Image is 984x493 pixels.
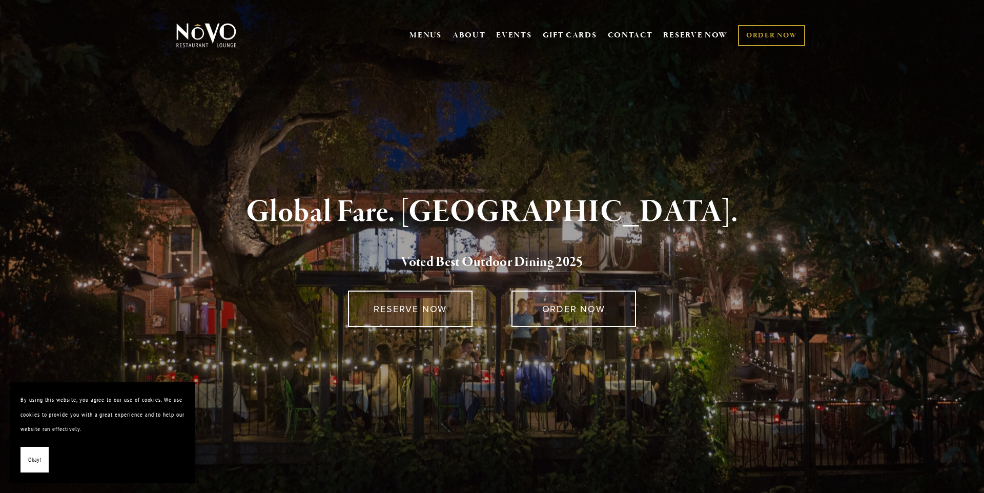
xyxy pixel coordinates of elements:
a: ABOUT [453,30,486,40]
a: CONTACT [608,26,653,45]
a: GIFT CARDS [543,26,597,45]
strong: Global Fare. [GEOGRAPHIC_DATA]. [246,193,737,232]
a: RESERVE NOW [348,291,473,327]
a: MENUS [409,30,442,40]
a: ORDER NOW [511,291,636,327]
button: Okay! [20,447,49,473]
img: Novo Restaurant &amp; Lounge [174,23,238,48]
a: ORDER NOW [738,25,805,46]
a: Voted Best Outdoor Dining 202 [401,253,576,273]
p: By using this website, you agree to our use of cookies. We use cookies to provide you with a grea... [20,393,184,437]
a: RESERVE NOW [663,26,728,45]
h2: 5 [193,252,791,273]
section: Cookie banner [10,382,195,483]
a: EVENTS [496,30,531,40]
span: Okay! [28,453,41,467]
